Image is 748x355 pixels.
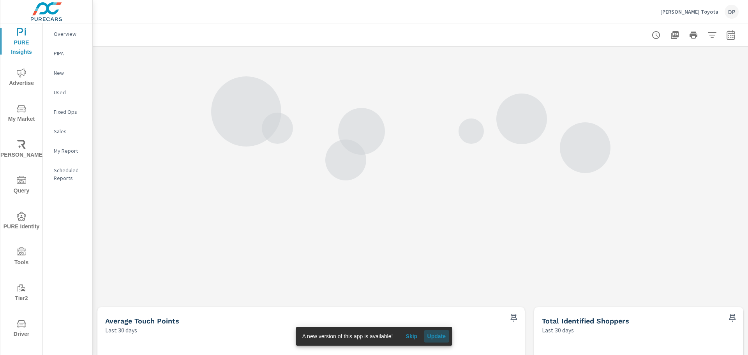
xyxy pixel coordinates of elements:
[3,247,40,267] span: Tools
[3,68,40,88] span: Advertise
[667,27,683,43] button: "Export Report to PDF"
[726,312,739,324] span: Save this to your personalized report
[54,69,86,77] p: New
[3,28,40,57] span: PURE Insights
[427,333,446,340] span: Update
[725,5,739,19] div: DP
[3,104,40,124] span: My Market
[105,325,137,335] p: Last 30 days
[54,147,86,155] p: My Report
[43,145,92,157] div: My Report
[686,27,701,43] button: Print Report
[3,176,40,196] span: Query
[43,67,92,79] div: New
[402,333,421,340] span: Skip
[3,212,40,231] span: PURE Identity
[3,140,40,160] span: [PERSON_NAME]
[704,27,720,43] button: Apply Filters
[542,317,629,325] h5: Total Identified Shoppers
[105,317,179,325] h5: Average Touch Points
[723,27,739,43] button: Select Date Range
[54,166,86,182] p: Scheduled Reports
[43,28,92,40] div: Overview
[508,312,520,324] span: Save this to your personalized report
[43,48,92,59] div: PIPA
[660,8,718,15] p: [PERSON_NAME] Toyota
[54,30,86,38] p: Overview
[399,330,424,343] button: Skip
[43,87,92,98] div: Used
[3,283,40,303] span: Tier2
[54,49,86,57] p: PIPA
[542,325,574,335] p: Last 30 days
[54,127,86,135] p: Sales
[424,330,449,343] button: Update
[43,164,92,184] div: Scheduled Reports
[302,333,393,339] span: A new version of this app is available!
[54,88,86,96] p: Used
[43,106,92,118] div: Fixed Ops
[3,319,40,339] span: Driver
[54,108,86,116] p: Fixed Ops
[43,125,92,137] div: Sales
